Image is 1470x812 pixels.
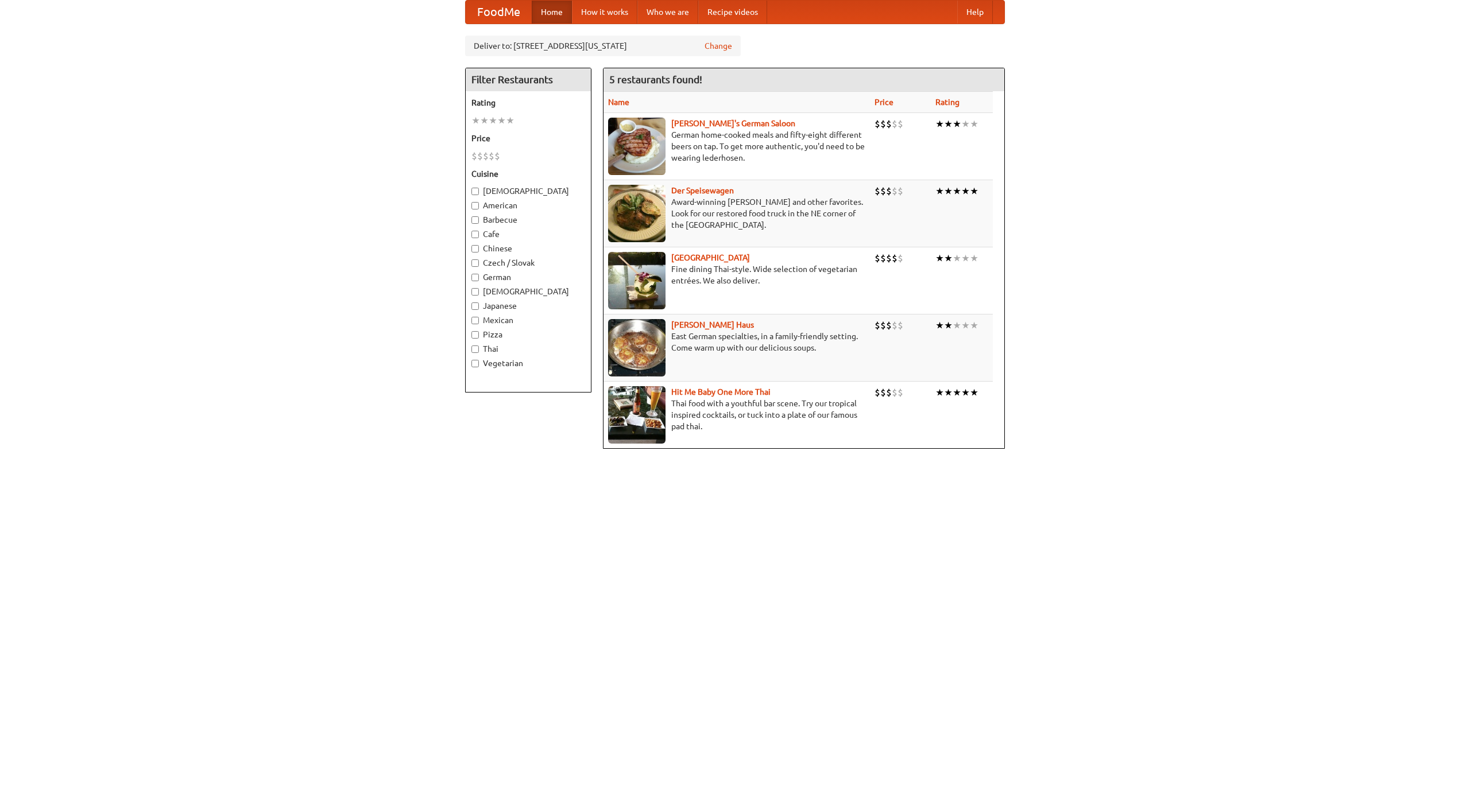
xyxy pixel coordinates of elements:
li: $ [483,150,489,162]
label: Chinese [471,243,585,254]
h5: Cuisine [471,168,585,180]
a: How it works [572,1,637,24]
li: $ [892,185,898,197]
li: ★ [961,386,970,399]
a: FoodMe [466,1,532,24]
a: [GEOGRAPHIC_DATA] [671,253,750,262]
li: ★ [970,185,978,197]
li: ★ [489,114,497,127]
p: Thai food with a youthful bar scene. Try our tropical inspired cocktails, or tuck into a plate of... [608,398,865,432]
li: $ [494,150,500,162]
p: East German specialties, in a family-friendly setting. Come warm up with our delicious soups. [608,331,865,353]
li: $ [892,118,898,130]
li: $ [875,386,880,399]
li: $ [875,319,880,332]
input: [DEMOGRAPHIC_DATA] [471,188,479,195]
li: $ [898,386,903,399]
li: $ [880,386,886,399]
li: $ [880,118,886,130]
h4: Filter Restaurants [466,68,591,91]
a: Der Speisewagen [671,186,734,195]
a: Home [532,1,572,24]
input: American [471,202,479,209]
li: ★ [961,118,970,130]
input: Cafe [471,231,479,238]
label: [DEMOGRAPHIC_DATA] [471,286,585,297]
input: Thai [471,345,479,353]
li: ★ [480,114,489,127]
label: American [471,200,585,211]
li: ★ [970,118,978,130]
label: Japanese [471,300,585,312]
li: ★ [953,319,961,332]
li: $ [489,150,494,162]
li: ★ [935,118,944,130]
li: ★ [471,114,480,127]
li: ★ [506,114,514,127]
ng-pluralize: 5 restaurants found! [609,74,702,85]
li: $ [886,118,892,130]
input: Czech / Slovak [471,259,479,267]
div: Deliver to: [STREET_ADDRESS][US_STATE] [465,36,741,56]
img: satay.jpg [608,252,666,309]
p: Award-winning [PERSON_NAME] and other favorites. Look for our restored food truck in the NE corne... [608,196,865,231]
a: Price [875,98,893,107]
li: ★ [935,319,944,332]
input: [DEMOGRAPHIC_DATA] [471,288,479,296]
li: ★ [961,319,970,332]
li: $ [875,252,880,265]
li: ★ [944,319,953,332]
li: ★ [953,185,961,197]
p: Fine dining Thai-style. Wide selection of vegetarian entrées. We also deliver. [608,263,865,286]
label: Barbecue [471,214,585,226]
img: kohlhaus.jpg [608,319,666,376]
a: Name [608,98,629,107]
li: $ [898,118,903,130]
li: ★ [961,252,970,265]
li: ★ [944,252,953,265]
li: $ [886,252,892,265]
li: ★ [944,118,953,130]
li: $ [898,319,903,332]
input: German [471,274,479,281]
li: ★ [944,386,953,399]
label: German [471,271,585,283]
a: Who we are [637,1,698,24]
label: Mexican [471,314,585,326]
li: $ [880,185,886,197]
img: esthers.jpg [608,118,666,175]
a: Change [705,40,732,52]
input: Chinese [471,245,479,252]
a: Help [957,1,993,24]
label: Vegetarian [471,358,585,369]
li: $ [898,252,903,265]
li: $ [886,319,892,332]
li: ★ [935,185,944,197]
li: $ [471,150,477,162]
h5: Price [471,133,585,144]
li: $ [898,185,903,197]
li: ★ [497,114,506,127]
li: $ [880,252,886,265]
li: $ [892,252,898,265]
li: ★ [944,185,953,197]
a: Recipe videos [698,1,767,24]
li: ★ [970,252,978,265]
li: ★ [935,252,944,265]
li: ★ [953,118,961,130]
input: Barbecue [471,216,479,224]
b: Hit Me Baby One More Thai [671,387,771,397]
a: Rating [935,98,960,107]
li: $ [880,319,886,332]
li: ★ [953,386,961,399]
a: [PERSON_NAME] Haus [671,320,754,329]
label: Thai [471,343,585,355]
a: [PERSON_NAME]'s German Saloon [671,119,795,128]
input: Vegetarian [471,360,479,367]
li: ★ [935,386,944,399]
input: Pizza [471,331,479,339]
